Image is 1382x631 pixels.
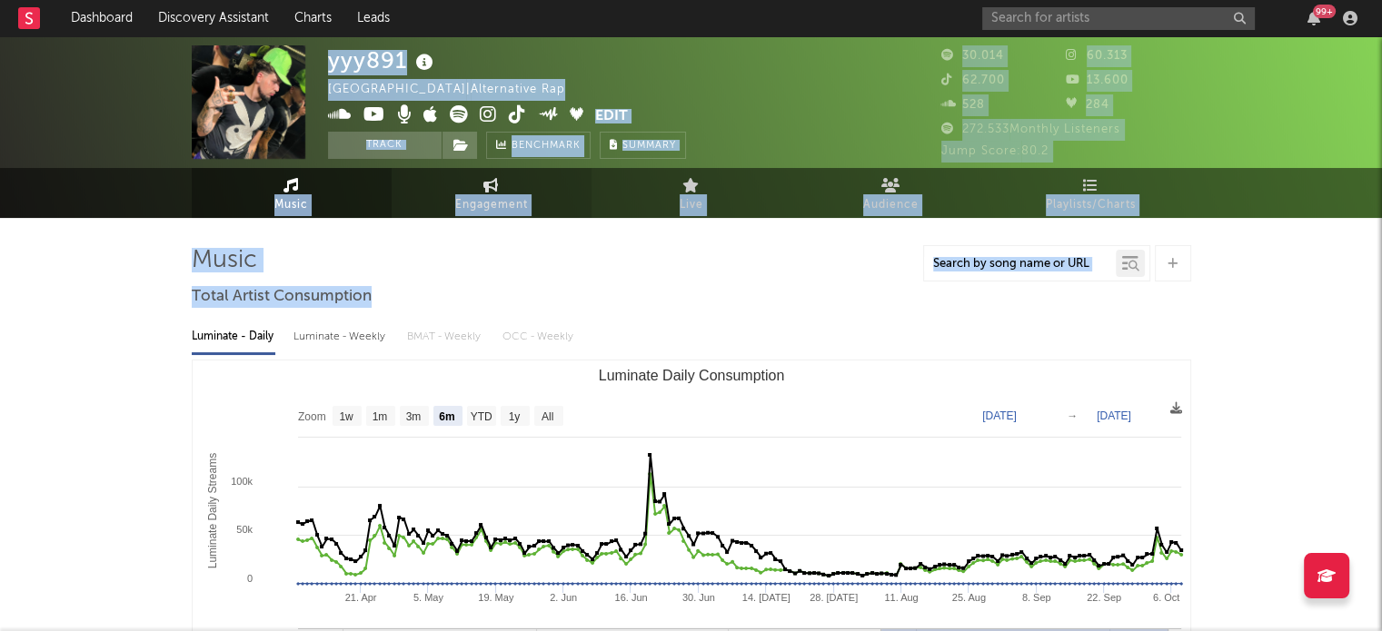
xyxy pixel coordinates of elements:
span: Jump Score: 80.2 [941,145,1049,157]
span: Playlists/Charts [1046,194,1136,216]
text: 3m [405,410,421,423]
span: 13.600 [1066,74,1128,86]
div: yyy891 [328,45,438,75]
text: 1m [372,410,387,423]
span: 30.014 [941,50,1004,62]
button: Summary [600,132,686,159]
span: Live [680,194,703,216]
text: → [1067,409,1078,422]
span: 62.700 [941,74,1005,86]
text: All [541,410,552,423]
div: Luminate - Daily [192,321,275,352]
button: 99+ [1307,11,1320,25]
a: Live [592,168,791,218]
text: Zoom [298,410,326,423]
div: Luminate - Weekly [293,321,389,352]
text: Luminate Daily Consumption [598,368,784,383]
span: Total Artist Consumption [192,286,372,308]
input: Search by song name or URL [924,257,1116,271]
text: 1w [339,410,353,423]
span: Engagement [455,194,528,216]
text: 8. Sep [1021,592,1050,603]
text: 11. Aug [884,592,918,603]
div: [GEOGRAPHIC_DATA] | Alternative Rap [328,79,586,101]
text: 16. Jun [614,592,647,603]
text: 0 [246,573,252,584]
span: 272.533 Monthly Listeners [941,123,1120,135]
text: 5. May [413,592,443,603]
text: 28. [DATE] [810,592,858,603]
input: Search for artists [982,7,1255,30]
text: 19. May [478,592,514,603]
text: 21. Apr [344,592,376,603]
button: Track [328,132,442,159]
text: YTD [470,410,492,423]
text: [DATE] [982,409,1017,422]
a: Music [192,168,392,218]
span: Music [274,194,308,216]
text: 30. Jun [681,592,714,603]
text: 2. Jun [550,592,577,603]
text: 100k [231,476,253,487]
div: 99 + [1313,5,1336,18]
a: Audience [791,168,991,218]
a: Engagement [392,168,592,218]
text: 14. [DATE] [741,592,790,603]
text: Luminate Daily Streams [205,453,218,568]
span: 528 [941,99,985,111]
span: Audience [863,194,919,216]
text: 6m [439,410,454,423]
span: Summary [622,141,676,151]
text: 22. Sep [1087,592,1121,603]
text: [DATE] [1097,409,1131,422]
text: 25. Aug [951,592,985,603]
button: Edit [595,105,628,128]
text: 6. Oct [1152,592,1178,603]
span: Benchmark [512,135,581,157]
a: Benchmark [486,132,591,159]
span: 60.313 [1066,50,1128,62]
text: 50k [236,524,253,535]
span: 284 [1066,99,1109,111]
text: 1y [508,410,520,423]
a: Playlists/Charts [991,168,1191,218]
